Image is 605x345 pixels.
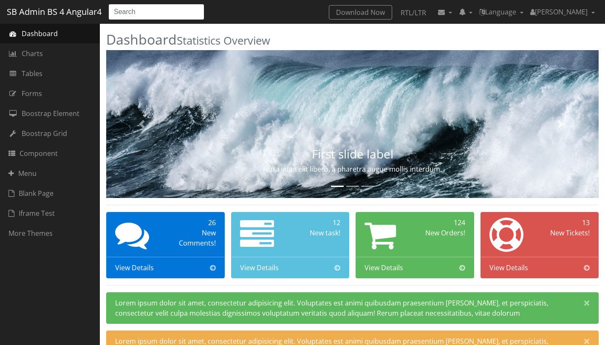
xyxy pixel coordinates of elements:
div: 26 [169,218,216,228]
div: New Orders! [418,228,465,238]
h2: Dashboard [106,32,599,47]
span: View Details [240,263,279,273]
button: Close [575,293,598,313]
a: SB Admin BS 4 Angular4 [7,4,102,20]
div: 12 [293,218,340,228]
a: [PERSON_NAME] [527,3,598,20]
img: Random first slide [106,50,599,198]
div: 13 [543,218,590,228]
p: Nulla vitae elit libero, a pharetra augue mollis interdum. [180,164,525,174]
a: Download Now [329,5,392,20]
span: View Details [365,263,403,273]
div: New task! [293,228,340,238]
div: 124 [418,218,465,228]
div: New Tickets! [543,228,590,238]
span: × [584,297,590,308]
span: View Details [489,263,528,273]
h3: First slide label [180,147,525,161]
a: RTL/LTR [394,5,433,20]
div: Lorem ipsum dolor sit amet, consectetur adipisicing elit. Voluptates est animi quibusdam praesent... [106,292,599,324]
small: Statistics Overview [177,33,270,48]
input: Search [108,4,204,20]
a: Language [476,3,527,20]
span: View Details [115,263,154,273]
span: Menu [8,168,37,178]
div: New Comments! [169,228,216,248]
